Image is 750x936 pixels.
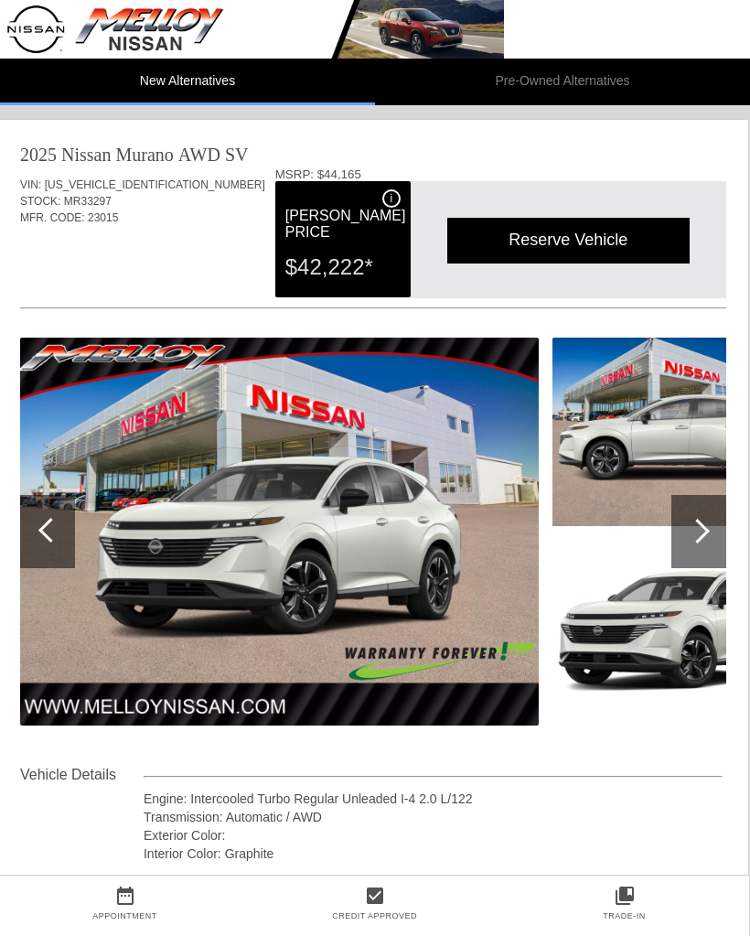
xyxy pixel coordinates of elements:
span: 23015 [88,211,118,224]
div: Exterior Color: [144,826,723,845]
div: 2025 Nissan Murano [20,142,174,167]
div: Vehicle Details [20,764,144,786]
a: collections_bookmark [499,885,749,907]
span: MFR. CODE: [20,211,85,224]
div: Reserve Vehicle [447,218,690,263]
div: [PERSON_NAME] Price [285,189,401,243]
div: $42,222* [285,243,401,291]
div: AWD SV [178,142,249,167]
img: 1.jpg [20,338,539,726]
div: i [382,189,401,208]
div: Interior Color: Graphite [144,845,723,863]
a: check_box [250,885,499,907]
a: Trade-In [603,911,646,920]
span: STOCK: [20,195,60,208]
div: Quoted on [DATE] 9:06:32 PM [20,253,726,283]
span: MR33297 [64,195,112,208]
li: Pre-Owned Alternatives [375,59,750,105]
a: Credit Approved [332,911,417,920]
div: MSRP: $44,165 [275,167,726,181]
div: Engine: Intercooled Turbo Regular Unleaded I-4 2.0 L/122 [144,790,723,808]
span: VIN: [20,178,41,191]
a: Appointment [92,911,157,920]
span: [US_VEHICLE_IDENTIFICATION_NUMBER] [45,178,265,191]
div: Transmission: Automatic / AWD [144,808,723,826]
